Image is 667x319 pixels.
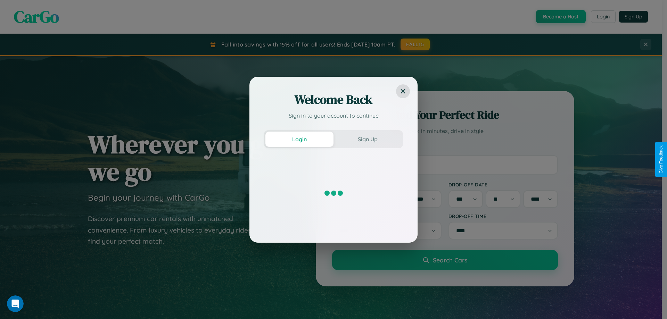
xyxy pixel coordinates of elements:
button: Sign Up [333,132,402,147]
iframe: Intercom live chat [7,295,24,312]
div: Give Feedback [659,145,664,174]
button: Login [265,132,333,147]
h2: Welcome Back [264,91,403,108]
p: Sign in to your account to continue [264,111,403,120]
